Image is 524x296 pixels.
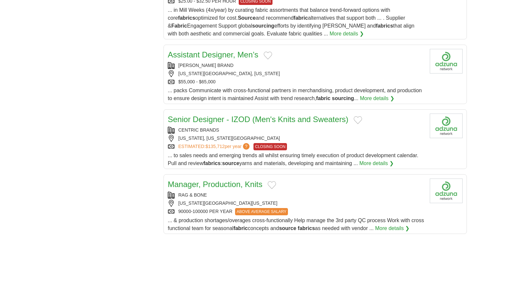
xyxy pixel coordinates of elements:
[298,225,315,231] strong: fabrics
[168,50,258,59] a: Assistant Designer, Men’s
[430,114,463,138] img: Centric Brands Holding LLC logo
[168,62,425,69] div: [PERSON_NAME] BRAND
[243,143,250,150] span: ?
[316,95,331,101] strong: fabric
[178,15,195,21] strong: fabrics
[268,181,276,189] button: Add to favorite jobs
[168,200,425,207] div: [US_STATE][GEOGRAPHIC_DATA][US_STATE]
[430,179,463,203] img: Company logo
[238,15,255,21] strong: Source
[204,160,221,166] strong: fabrics
[375,224,410,232] a: More details ❯
[168,7,414,36] span: ... in Mill Weeks (4x/year) by curating fabric assortments that balance trend-forward options wit...
[233,225,248,231] strong: fabric
[168,180,262,189] a: Manager, Production, Knits
[168,218,424,231] span: ... & production shortages/overages cross-functionally Help manage the 3rd party QC process Work ...
[168,70,425,77] div: [US_STATE][GEOGRAPHIC_DATA], [US_STATE]
[222,160,239,166] strong: source
[206,144,225,149] span: $135,712
[253,143,287,150] span: CLOSING SOON
[168,135,425,142] div: [US_STATE], [US_STATE][GEOGRAPHIC_DATA]
[252,23,274,29] strong: sourcing
[332,95,354,101] strong: sourcing
[330,30,364,38] a: More details ❯
[376,23,393,29] strong: fabrics
[359,159,394,167] a: More details ❯
[264,52,272,59] button: Add to favorite jobs
[279,225,296,231] strong: source
[168,153,418,166] span: ... to sales needs and emerging trends all whilst ensuring timely execution of product developmen...
[360,95,394,102] a: More details ❯
[430,49,463,74] img: Company logo
[171,23,187,29] strong: Fabric
[178,143,251,150] a: ESTIMATED:$135,712per year?
[168,115,348,124] a: Senior Designer - IZOD (Men's Knits and Sweaters)
[354,116,362,124] button: Add to favorite jobs
[178,127,219,133] a: CENTRIC BRANDS
[168,78,425,85] div: $55,000 - $65,000
[168,88,422,101] span: ... packs Communicate with cross-functional partners in merchandising, product development, and p...
[235,208,288,215] span: ABOVE AVERAGE SALARY
[168,192,425,199] div: RAG & BONE
[294,15,308,21] strong: fabric
[168,208,425,215] div: 90000-100000 PER YEAR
